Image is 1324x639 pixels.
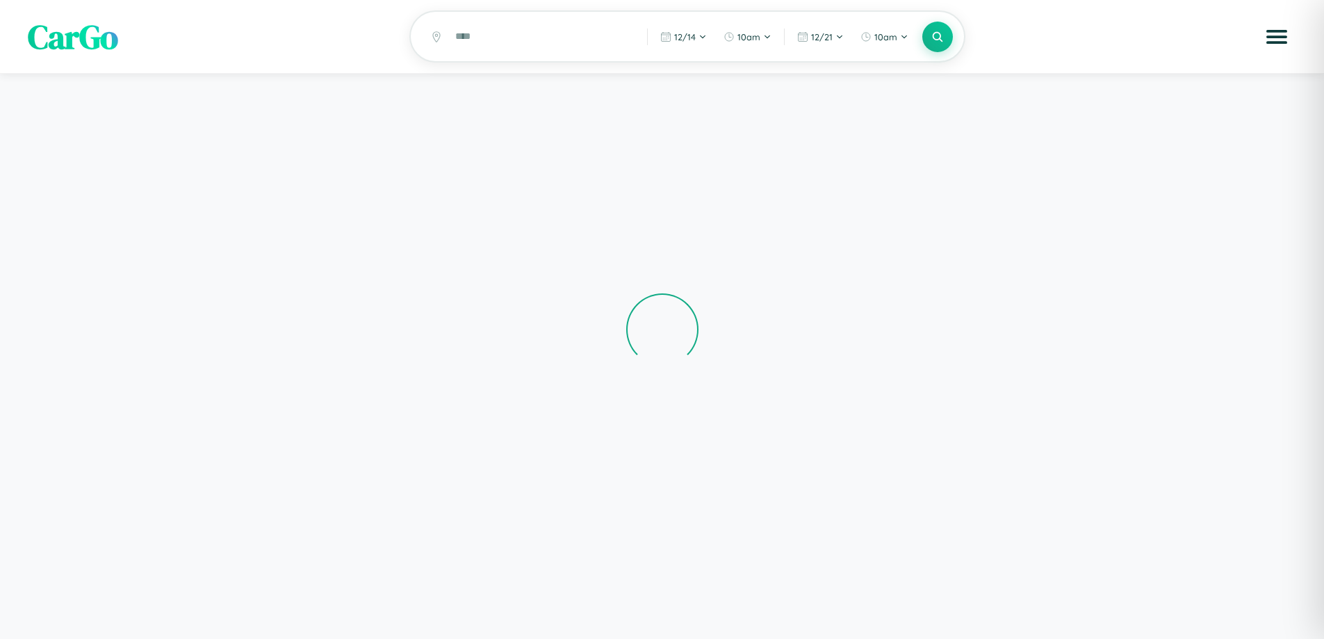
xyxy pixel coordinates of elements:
button: 10am [853,26,915,48]
button: 12/14 [653,26,714,48]
span: 12 / 14 [674,31,696,42]
span: 12 / 21 [811,31,833,42]
button: Open menu [1257,17,1296,56]
span: 10am [874,31,897,42]
span: CarGo [28,14,118,60]
button: 10am [717,26,778,48]
span: 10am [737,31,760,42]
button: 12/21 [790,26,851,48]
